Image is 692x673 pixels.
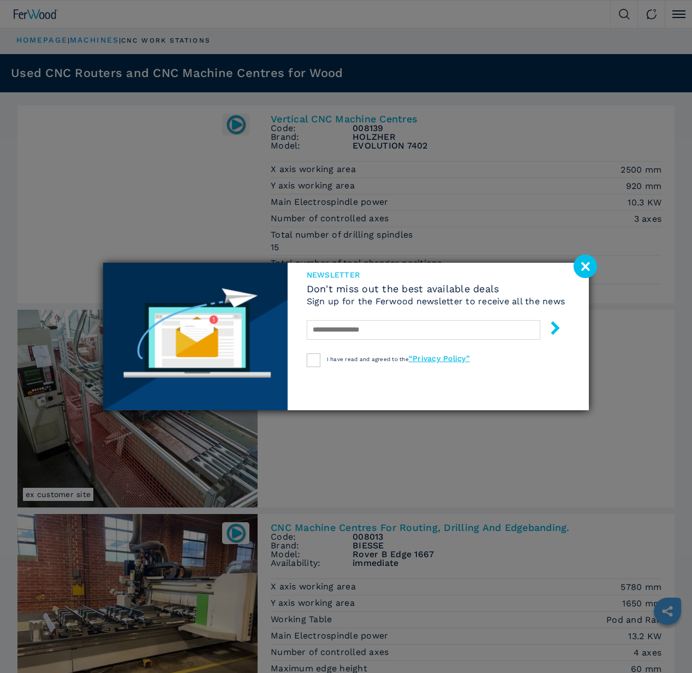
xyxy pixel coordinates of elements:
[307,284,565,294] span: Don't miss out the best available deals
[307,271,565,279] span: newsletter
[538,317,562,343] button: submit-button
[327,356,470,362] span: I have read and agreed to the
[103,263,288,410] img: Newsletter image
[307,297,565,306] h6: Sign up for the Ferwood newsletter to receive all the news
[409,354,470,363] a: “Privacy Policy”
